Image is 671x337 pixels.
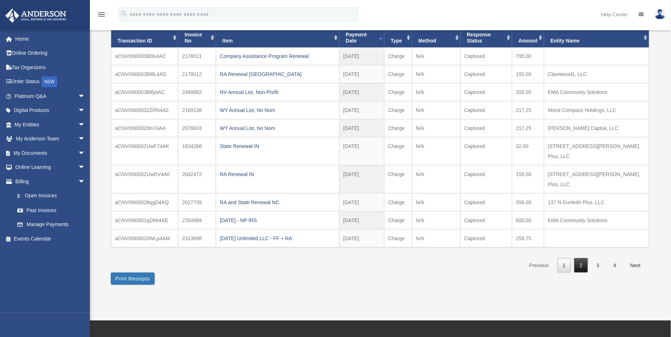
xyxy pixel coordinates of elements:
a: 2 [574,258,588,273]
td: [DATE] [339,229,384,247]
th: Invoice No: activate to sort column ascending [178,28,216,48]
td: N/A [412,65,461,83]
td: aCNVI000002UwDV4A0 [111,165,178,193]
td: N/A [412,137,461,165]
td: Captured [461,101,512,119]
td: 2169138 [178,101,216,119]
button: Print Receipts [111,273,155,285]
td: Captured [461,165,512,193]
td: 600.00 [512,211,544,229]
td: [DATE] [339,48,384,65]
td: aCNVI000003Bl8L4AS [111,65,178,83]
a: My Anderson Teamarrow_drop_down [5,132,96,146]
div: [DATE] - NP IRS [220,215,335,225]
td: aCNVI000002UwF74AK [111,137,178,165]
td: Moral Compass Holdings, LLC [544,101,649,119]
td: Charge [384,193,412,211]
td: Clarewood1, LLC [544,65,649,83]
td: [DATE] [339,101,384,119]
td: KMA Community Solutions [544,83,649,101]
td: [PERSON_NAME] Capital, LLC [544,119,649,137]
a: Online Ordering [5,46,96,60]
td: N/A [412,83,461,101]
img: Anderson Advisors Platinum Portal [3,9,68,23]
td: N/A [412,48,461,65]
td: 217.25 [512,101,544,119]
th: Type: activate to sort column ascending [384,28,412,48]
th: Method: activate to sort column ascending [412,28,461,48]
a: Previous [524,258,554,273]
span: arrow_drop_down [78,89,92,104]
td: N/A [412,229,461,247]
td: 2042472 [178,165,216,193]
td: Charge [384,119,412,137]
td: Charge [384,65,412,83]
td: 358.00 [512,193,544,211]
td: 2178011 [178,48,216,65]
span: arrow_drop_down [78,160,92,175]
a: menu [97,13,106,19]
td: aCNVI0000028qgD4AQ [111,193,178,211]
i: search [120,10,128,18]
td: 217.25 [512,119,544,137]
a: 4 [608,258,622,273]
td: 137 N Dunleith Plus, LLC [544,193,649,211]
td: Charge [384,101,412,119]
td: [DATE] [339,193,384,211]
div: State Renewal IN [220,141,335,151]
td: 2017739 [178,193,216,211]
div: [DATE] Unlimited LLC - FF + RA [220,233,335,243]
th: Response Status: activate to sort column ascending [461,28,512,48]
span: arrow_drop_down [78,132,92,147]
th: Payment Date: activate to sort column ascending [339,28,384,48]
td: Captured [461,83,512,101]
td: aCNVI000001hWLp4AM [111,229,178,247]
td: aCNVI000001qDbh4AE [111,211,178,229]
a: My Entitiesarrow_drop_down [5,117,96,132]
a: 1 [558,258,571,273]
i: menu [97,10,106,19]
a: Online Learningarrow_drop_down [5,160,96,175]
td: 205.00 [512,83,544,101]
div: WY Annual List, No Nom [220,105,335,115]
td: KMA Community Solutions [544,211,649,229]
td: Captured [461,119,512,137]
div: RA and State Renewal NC [220,197,335,207]
td: [STREET_ADDRESS][PERSON_NAME] Plus, LLC [544,137,649,165]
td: 2178012 [178,65,216,83]
td: [DATE] [339,119,384,137]
td: Captured [461,193,512,211]
div: NV Annual List, Non-Profit [220,87,335,97]
a: Next [625,258,646,273]
a: Home [5,32,96,46]
td: Captured [461,48,512,65]
a: $Open Invoices [10,189,96,203]
th: Amount: activate to sort column ascending [512,28,544,48]
td: aCNVI000003Bl9x4AC [111,48,178,65]
span: $ [21,192,25,201]
td: N/A [412,165,461,193]
th: Item: activate to sort column ascending [216,28,339,48]
a: My Documentsarrow_drop_down [5,146,96,160]
td: [DATE] [339,65,384,83]
a: Events Calendar [5,232,96,246]
td: Captured [461,211,512,229]
a: Tax Organizers [5,60,96,75]
span: arrow_drop_down [78,174,92,189]
div: RA Renewal [GEOGRAPHIC_DATA] [220,69,335,79]
td: Charge [384,83,412,101]
td: [DATE] [339,137,384,165]
td: 155.00 [512,65,544,83]
td: N/A [412,101,461,119]
span: arrow_drop_down [78,103,92,118]
td: 2499882 [178,83,216,101]
a: Past Invoices [10,203,92,217]
a: Digital Productsarrow_drop_down [5,103,96,118]
td: Charge [384,229,412,247]
td: Captured [461,65,512,83]
td: Charge [384,211,412,229]
td: [STREET_ADDRESS][PERSON_NAME] Plus, LLC [544,165,649,193]
td: 258.75 [512,229,544,247]
a: Manage Payments [10,217,96,232]
td: Captured [461,229,512,247]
